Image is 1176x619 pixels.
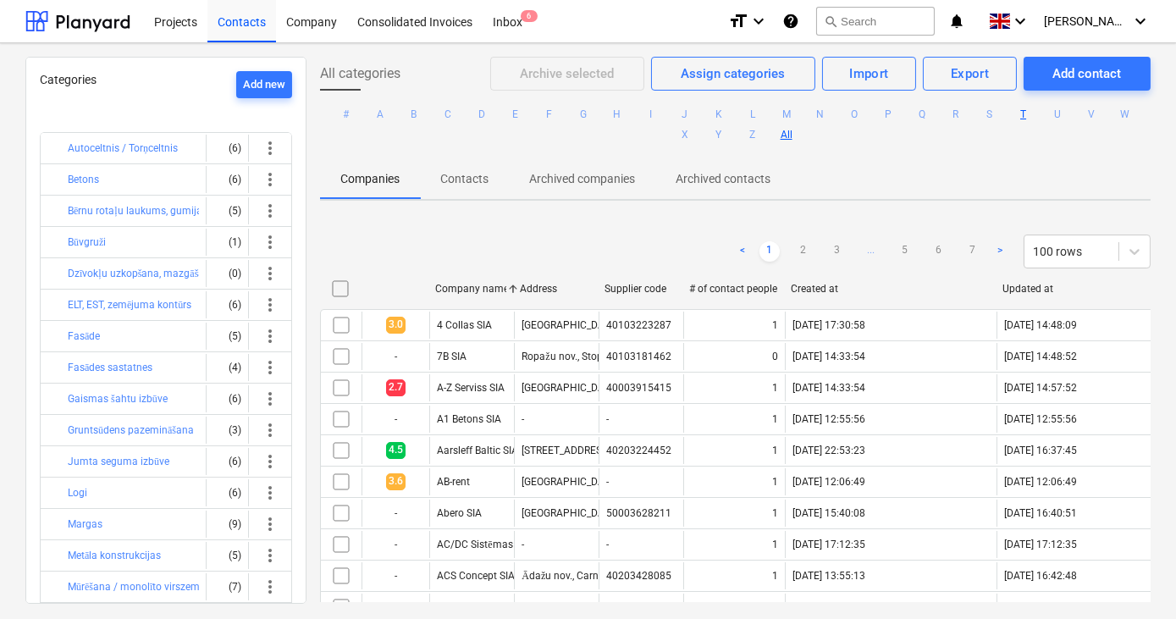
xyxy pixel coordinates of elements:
div: [DATE] 12:06:49 [792,476,865,488]
span: All categories [320,64,400,84]
span: more_vert [260,201,280,221]
i: Knowledge base [782,11,799,31]
a: Previous page [732,241,753,262]
button: Logi [68,483,87,503]
div: [GEOGRAPHIC_DATA], [STREET_ADDRESS] [522,507,712,519]
span: more_vert [260,295,280,315]
div: [DATE] 14:33:54 [792,351,865,362]
div: [DATE] 14:48:52 [1004,351,1077,362]
div: 1 [772,601,778,613]
span: Categories [40,73,97,86]
p: Archived contacts [676,170,770,188]
div: [DATE] 15:40:08 [792,507,865,519]
span: more_vert [260,138,280,158]
div: (6) [213,291,241,318]
span: more_vert [260,514,280,534]
div: [STREET_ADDRESS] [522,445,610,456]
div: [DATE] 12:06:49 [1004,476,1077,488]
div: 1 [772,445,778,456]
i: keyboard_arrow_down [748,11,769,31]
button: Betons [68,169,99,190]
div: Address [520,283,591,295]
div: [DATE] 17:12:35 [792,539,865,550]
div: - [606,413,609,425]
span: 4.5 [386,442,406,458]
button: G [573,104,594,124]
div: - [606,539,609,550]
p: Archived companies [529,170,635,188]
button: H [607,104,627,124]
div: - [606,476,609,488]
button: Jumta seguma izbūve [68,451,169,472]
button: B [404,104,424,124]
div: 1 [772,539,778,550]
div: (6) [213,385,241,412]
button: S [980,104,1000,124]
button: Dzīvokļu uzkopšana, mazgāšana pēc būvdarbiem [68,263,291,284]
button: N [810,104,831,124]
span: more_vert [260,483,280,503]
div: - [522,413,524,425]
button: Import [822,57,917,91]
div: - [362,531,429,558]
button: Margas [68,514,102,534]
div: Chat Widget [1091,538,1176,619]
div: (4) [213,354,241,381]
button: D [472,104,492,124]
div: 50003628211 [606,507,671,519]
button: Fasādes sastatnes [68,357,152,378]
button: Autoceltnis / Torņceltnis [68,138,178,158]
button: L [743,104,763,124]
div: 40203428085 [606,570,671,582]
p: Contacts [440,170,489,188]
div: AC/DC Sistēmas SIA [437,539,530,551]
button: Add contact [1024,57,1151,91]
button: V [1081,104,1101,124]
span: search [824,14,837,28]
i: keyboard_arrow_down [1130,11,1151,31]
div: 1 [772,570,778,582]
div: (0) [213,260,241,287]
div: 1 [772,319,778,331]
div: (5) [213,197,241,224]
i: notifications [948,11,965,31]
a: Page 7 [963,241,983,262]
div: - [362,343,429,370]
div: (6) [213,448,241,475]
a: Page 5 [895,241,915,262]
div: [DATE] 14:33:54 [792,382,865,394]
div: [GEOGRAPHIC_DATA], [STREET_ADDRESS] [522,319,712,331]
div: (9) [213,511,241,538]
div: - [362,562,429,589]
button: ELT, EST, zemējuma kontūrs [68,295,191,315]
div: # of contact people [689,283,777,295]
div: 40103223287 [606,319,671,331]
div: 1 [772,476,778,488]
div: Abero SIA [437,507,482,519]
button: Assign categories [651,57,815,91]
span: more_vert [260,169,280,190]
div: - [522,539,524,550]
button: J [675,104,695,124]
div: Supplier code [605,283,676,295]
span: more_vert [260,545,280,566]
div: 1 [772,507,778,519]
div: (5) [213,323,241,350]
span: more_vert [260,389,280,409]
span: more_vert [260,420,280,440]
div: 40203224452 [606,445,671,456]
button: X [675,124,695,145]
div: Aarsleff Baltic SIA [437,445,518,456]
button: Gaismas šahtu izbūve [68,389,168,409]
button: O [844,104,864,124]
i: format_size [728,11,748,31]
div: 40103768243 [606,601,671,613]
div: [GEOGRAPHIC_DATA], [STREET_ADDRESS] [522,382,712,394]
div: Add contact [1052,63,1121,85]
button: Y [709,124,729,145]
div: [DATE] 14:33:54 [792,601,865,613]
div: ACS Concept SIA-Likvidēts [DATE] [437,570,588,583]
div: [DATE] 17:12:35 [1004,539,1077,550]
a: Page 2 [793,241,814,262]
div: 1 [772,413,778,425]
